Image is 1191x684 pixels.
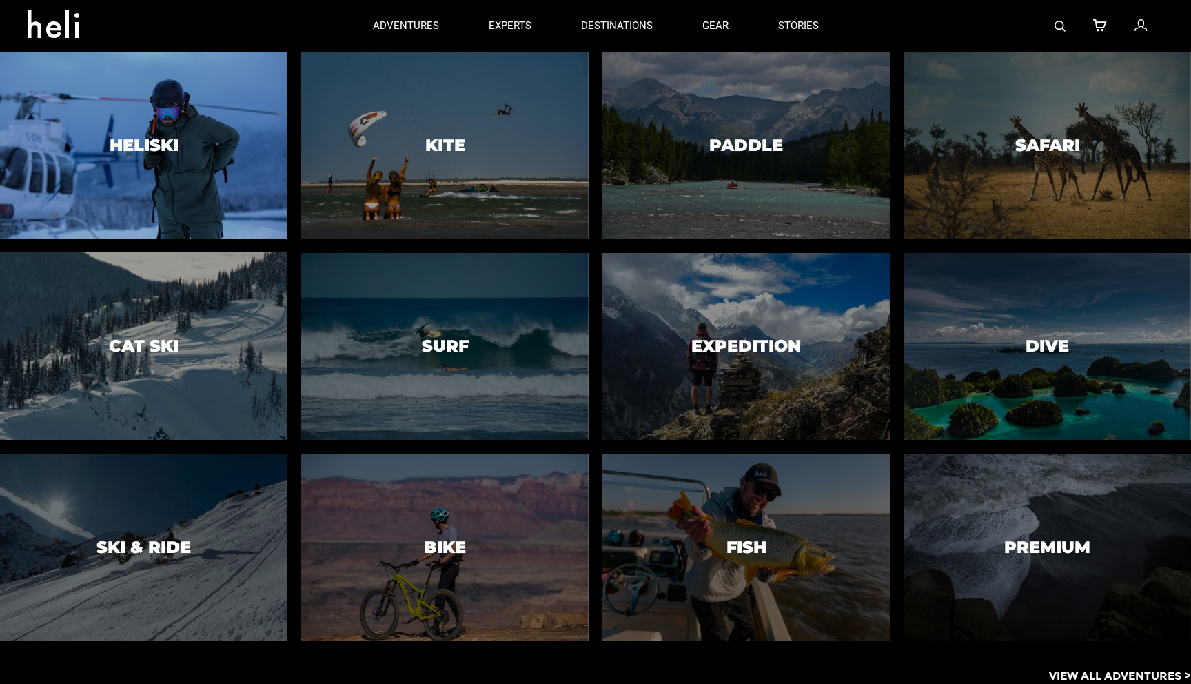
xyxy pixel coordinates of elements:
[904,454,1191,641] a: PremiumPremium image
[1049,668,1191,684] p: View All Adventures >
[726,538,766,556] h3: Fish
[373,19,439,33] p: adventures
[424,538,466,556] h3: Bike
[709,136,783,154] h3: Paddle
[1015,136,1080,154] h3: Safari
[422,337,469,355] h3: Surf
[96,538,191,556] h3: Ski & Ride
[109,337,179,355] h3: Cat Ski
[691,337,801,355] h3: Expedition
[1004,538,1090,556] h3: Premium
[110,136,179,154] h3: Heliski
[489,19,531,33] p: experts
[581,19,653,33] p: destinations
[1026,337,1069,355] h3: Dive
[425,136,465,154] h3: Kite
[1055,21,1066,32] img: search-bar-icon.svg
